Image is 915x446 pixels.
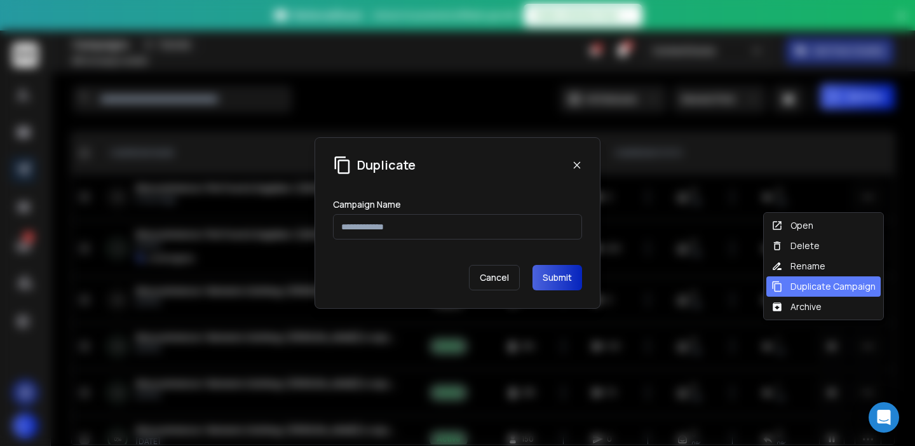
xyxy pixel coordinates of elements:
[333,200,401,209] label: Campaign Name
[771,219,813,232] div: Open
[357,156,416,174] h1: Duplicate
[532,265,582,290] button: Submit
[771,280,876,293] div: Duplicate Campaign
[771,260,825,273] div: Rename
[869,402,899,433] div: Open Intercom Messenger
[771,301,822,313] div: Archive
[771,240,820,252] div: Delete
[469,265,520,290] p: Cancel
